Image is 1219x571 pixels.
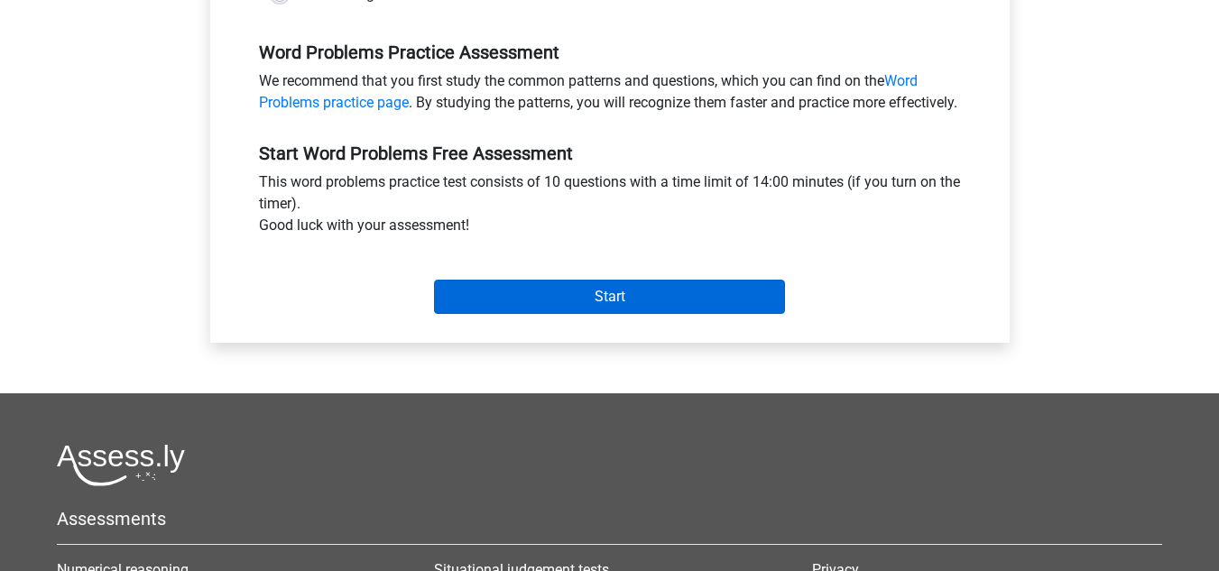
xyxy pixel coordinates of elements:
div: We recommend that you first study the common patterns and questions, which you can find on the . ... [245,70,974,121]
div: This word problems practice test consists of 10 questions with a time limit of 14:00 minutes (if ... [245,171,974,244]
img: Assessly logo [57,444,185,486]
h5: Word Problems Practice Assessment [259,41,961,63]
input: Start [434,280,785,314]
h5: Assessments [57,508,1162,530]
h5: Start Word Problems Free Assessment [259,143,961,164]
